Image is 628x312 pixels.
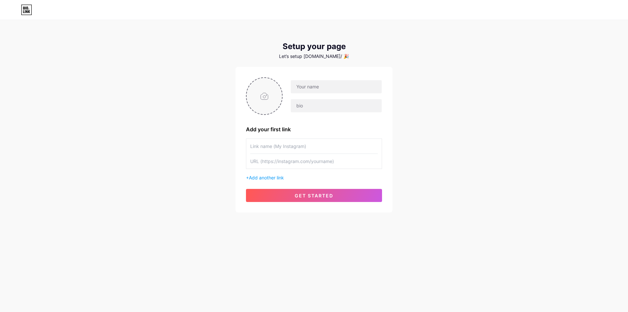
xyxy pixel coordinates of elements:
[291,99,382,112] input: bio
[295,193,333,198] span: get started
[246,125,382,133] div: Add your first link
[235,42,392,51] div: Setup your page
[235,54,392,59] div: Let’s setup [DOMAIN_NAME]/ 🎉
[246,174,382,181] div: +
[250,154,378,169] input: URL (https://instagram.com/yourname)
[250,139,378,154] input: Link name (My Instagram)
[246,189,382,202] button: get started
[291,80,382,93] input: Your name
[249,175,284,180] span: Add another link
